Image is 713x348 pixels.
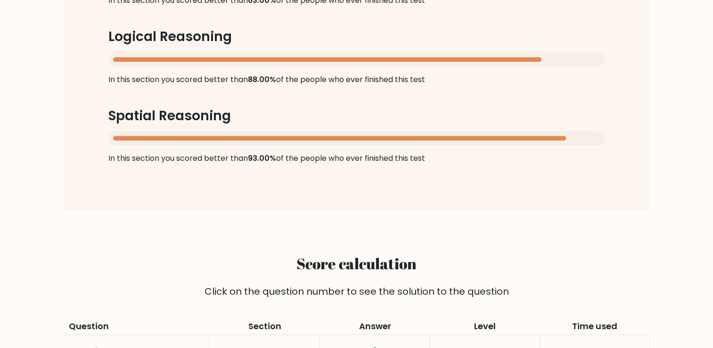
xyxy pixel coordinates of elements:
div: Click on the question number to see the solution to the question [69,284,644,298]
div: Section [210,320,320,332]
div: Question [63,320,210,332]
h3: Spatial Reasoning [108,108,605,124]
div: Level [430,320,540,332]
div: Time used [540,320,650,332]
div: Answer [320,320,430,332]
span: 88.00% [248,74,276,85]
span: 93.00% [248,153,276,164]
h3: Logical Reasoning [108,29,605,45]
h2: Score calculation [69,255,644,273]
